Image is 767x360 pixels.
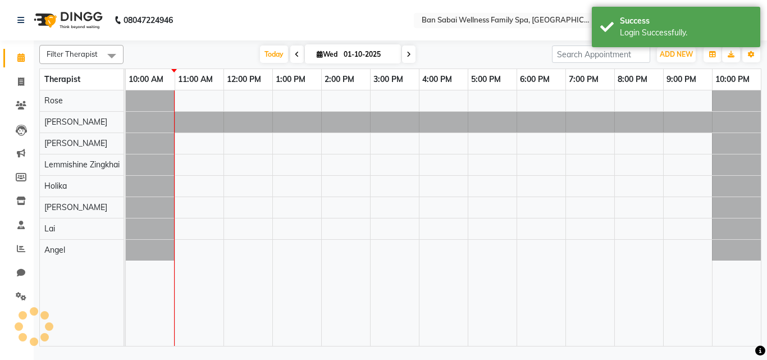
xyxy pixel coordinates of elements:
a: 10:00 AM [126,71,166,88]
span: [PERSON_NAME] [44,202,107,212]
a: 3:00 PM [371,71,406,88]
span: Holika [44,181,67,191]
a: 4:00 PM [419,71,455,88]
span: Lai [44,224,55,234]
a: 10:00 PM [713,71,752,88]
span: Wed [314,50,340,58]
a: 5:00 PM [468,71,504,88]
span: [PERSON_NAME] [44,117,107,127]
b: 08047224946 [124,4,173,36]
div: Success [620,15,752,27]
a: 7:00 PM [566,71,601,88]
span: Rose [44,95,63,106]
span: Therapist [44,74,80,84]
span: ADD NEW [660,50,693,58]
a: 1:00 PM [273,71,308,88]
span: Filter Therapist [47,49,98,58]
input: 2025-10-01 [340,46,396,63]
img: logo [29,4,106,36]
a: 11:00 AM [175,71,216,88]
a: 9:00 PM [664,71,699,88]
div: Login Successfully. [620,27,752,39]
span: Angel [44,245,65,255]
a: 12:00 PM [224,71,264,88]
a: 6:00 PM [517,71,553,88]
span: [PERSON_NAME] [44,138,107,148]
span: Lemmishine Zingkhai [44,160,120,170]
button: ADD NEW [657,47,696,62]
span: Today [260,45,288,63]
iframe: chat widget [720,315,756,349]
input: Search Appointment [552,45,650,63]
a: 8:00 PM [615,71,650,88]
a: 2:00 PM [322,71,357,88]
